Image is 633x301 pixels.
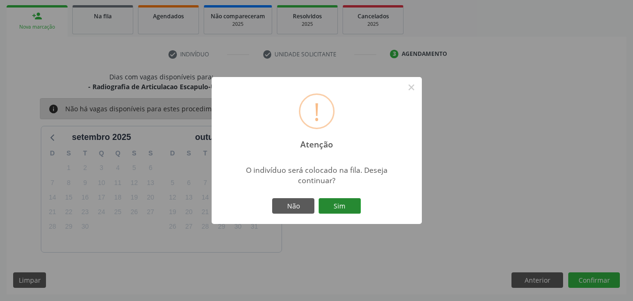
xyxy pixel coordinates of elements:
[313,95,320,128] div: !
[319,198,361,214] button: Sim
[272,198,314,214] button: Não
[234,165,399,185] div: O indivíduo será colocado na fila. Deseja continuar?
[404,79,419,95] button: Close this dialog
[292,133,341,149] h2: Atenção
